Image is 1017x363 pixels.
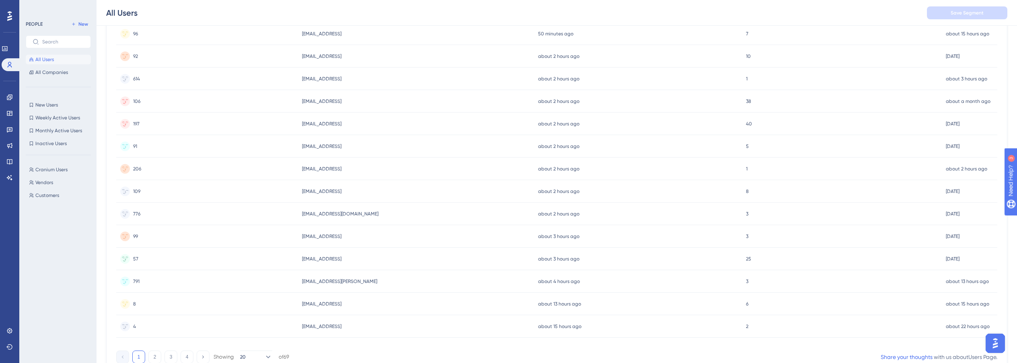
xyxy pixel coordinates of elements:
[26,178,96,187] button: Vendors
[19,2,50,12] span: Need Help?
[946,324,990,329] time: about 22 hours ago
[279,353,289,361] div: of 69
[946,76,987,82] time: about 3 hours ago
[881,354,933,360] a: Share your thoughts
[946,121,959,127] time: [DATE]
[133,76,140,82] span: 614
[133,166,141,172] span: 206
[35,115,80,121] span: Weekly Active Users
[42,39,84,45] input: Search
[302,53,341,59] span: [EMAIL_ADDRESS]
[746,323,748,330] span: 2
[302,323,341,330] span: [EMAIL_ADDRESS]
[946,256,959,262] time: [DATE]
[26,191,96,200] button: Customers
[26,68,91,77] button: All Companies
[946,189,959,194] time: [DATE]
[133,211,140,217] span: 776
[951,10,984,16] span: Save Segment
[946,234,959,239] time: [DATE]
[538,279,580,284] time: about 4 hours ago
[746,98,751,105] span: 38
[983,331,1007,355] iframe: UserGuiding AI Assistant Launcher
[302,233,341,240] span: [EMAIL_ADDRESS]
[927,6,1007,19] button: Save Segment
[302,121,341,127] span: [EMAIL_ADDRESS]
[26,113,91,123] button: Weekly Active Users
[302,278,377,285] span: [EMAIL_ADDRESS][PERSON_NAME]
[538,98,579,104] time: about 2 hours ago
[946,279,989,284] time: about 13 hours ago
[538,301,581,307] time: about 13 hours ago
[133,98,140,105] span: 106
[35,102,58,108] span: New Users
[746,188,749,195] span: 8
[35,56,54,63] span: All Users
[35,69,68,76] span: All Companies
[746,76,748,82] span: 1
[133,143,137,150] span: 91
[133,323,136,330] span: 4
[538,189,579,194] time: about 2 hours ago
[26,55,91,64] button: All Users
[746,301,748,307] span: 6
[106,7,138,18] div: All Users
[946,98,990,104] time: about a month ago
[68,19,91,29] button: New
[133,31,138,37] span: 96
[133,188,140,195] span: 109
[133,301,136,307] span: 8
[746,53,751,59] span: 10
[538,121,579,127] time: about 2 hours ago
[35,166,68,173] span: Cranium Users
[35,192,59,199] span: Customers
[302,256,341,262] span: [EMAIL_ADDRESS]
[214,353,234,361] div: Showing
[302,211,378,217] span: [EMAIL_ADDRESS][DOMAIN_NAME]
[56,4,58,10] div: 3
[881,352,997,362] div: with us about Users Page .
[26,21,43,27] div: PEOPLE
[35,140,67,147] span: Inactive Users
[538,76,579,82] time: about 2 hours ago
[78,21,88,27] span: New
[538,211,579,217] time: about 2 hours ago
[302,98,341,105] span: [EMAIL_ADDRESS]
[538,31,573,37] time: 50 minutes ago
[26,165,96,174] button: Cranium Users
[946,301,989,307] time: about 15 hours ago
[746,278,748,285] span: 3
[133,53,138,59] span: 92
[946,166,987,172] time: about 2 hours ago
[946,53,959,59] time: [DATE]
[26,126,91,135] button: Monthly Active Users
[946,144,959,149] time: [DATE]
[133,233,138,240] span: 99
[302,166,341,172] span: [EMAIL_ADDRESS]
[35,127,82,134] span: Monthly Active Users
[538,324,581,329] time: about 15 hours ago
[538,234,579,239] time: about 3 hours ago
[302,143,341,150] span: [EMAIL_ADDRESS]
[746,256,751,262] span: 25
[746,121,752,127] span: 40
[746,31,748,37] span: 7
[946,211,959,217] time: [DATE]
[946,31,989,37] time: about 15 hours ago
[302,188,341,195] span: [EMAIL_ADDRESS]
[302,301,341,307] span: [EMAIL_ADDRESS]
[538,53,579,59] time: about 2 hours ago
[302,31,341,37] span: [EMAIL_ADDRESS]
[133,256,138,262] span: 57
[746,166,748,172] span: 1
[133,278,140,285] span: 791
[240,354,246,360] span: 20
[538,144,579,149] time: about 2 hours ago
[26,100,91,110] button: New Users
[35,179,53,186] span: Vendors
[746,143,749,150] span: 5
[26,139,91,148] button: Inactive Users
[746,233,748,240] span: 3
